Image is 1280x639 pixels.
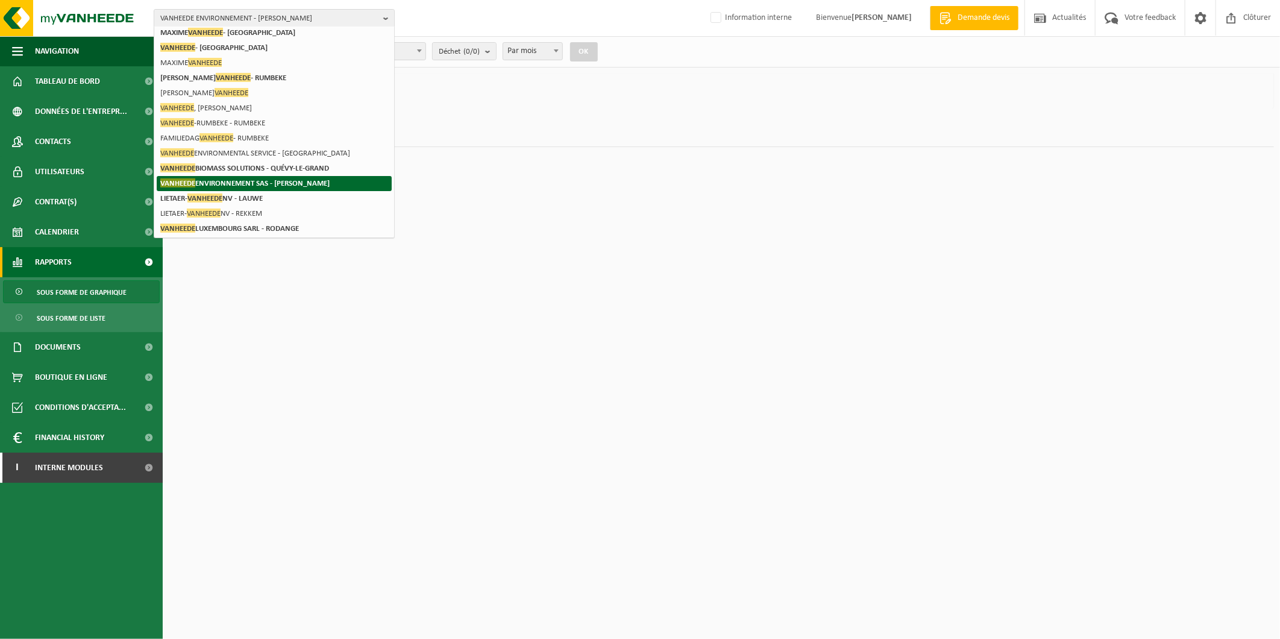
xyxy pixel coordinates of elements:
strong: LIETAER- NV - LAUWE [160,194,263,203]
a: Demande devis [930,6,1018,30]
strong: [PERSON_NAME] [852,13,912,22]
div: Aucune donnée disponible pour les filtres. [169,74,1274,109]
span: VANHEEDE [188,28,223,37]
span: Contrat(s) [35,187,77,217]
span: VANHEEDE [187,194,222,203]
strong: BIOMASS SOLUTIONS - QUÉVY-LE-GRAND [160,163,329,172]
span: VANHEEDE [160,163,195,172]
span: VANHEEDE [188,58,222,67]
button: OK [570,42,598,61]
strong: ENVIRONNEMENT SAS - [PERSON_NAME] [160,178,330,187]
span: Par mois [503,42,563,60]
li: ENVIRONMENTAL SERVICE - [GEOGRAPHIC_DATA] [157,146,392,161]
span: Utilisateurs [35,157,84,187]
span: VANHEEDE [160,103,194,112]
span: Boutique en ligne [35,362,107,392]
span: VANHEEDE [160,118,194,127]
count: (0/0) [464,48,480,55]
span: VANHEEDE [160,43,195,52]
span: Par mois [503,43,562,60]
span: Conditions d'accepta... [35,392,126,423]
strong: LUXEMBOURG SARL - RODANGE [160,224,299,233]
span: Navigation [35,36,79,66]
span: VANHEEDE [160,224,195,233]
span: VANHEEDE [160,148,194,157]
li: FAMILIEDAG - RUMBEKE [157,131,392,146]
span: VANHEEDE [187,209,221,218]
strong: - [GEOGRAPHIC_DATA] [160,43,268,52]
span: VANHEEDE [199,133,233,142]
span: Calendrier [35,217,79,247]
li: , [PERSON_NAME] [157,101,392,116]
span: Financial History [35,423,104,453]
span: VANHEEDE [216,73,251,82]
span: Demande devis [955,12,1012,24]
span: Données de l'entrepr... [35,96,127,127]
span: Documents [35,332,81,362]
span: Tableau de bord [35,66,100,96]
span: Déchet [439,43,480,61]
span: Rapports [35,247,72,277]
button: Déchet(0/0) [432,42,497,60]
li: MAXIME [157,55,392,71]
label: Information interne [708,9,792,27]
strong: [PERSON_NAME] - RUMBEKE [160,73,286,82]
button: VANHEEDE ENVIRONNEMENT - [PERSON_NAME] [154,9,395,27]
li: [PERSON_NAME] [157,86,392,101]
strong: MAXIME - [GEOGRAPHIC_DATA] [160,28,295,37]
span: VANHEEDE ENVIRONNEMENT - [PERSON_NAME] [160,10,378,28]
span: I [12,453,23,483]
a: Sous forme de graphique [3,280,160,303]
span: Contacts [35,127,71,157]
li: LIETAER- NV - REKKEM [157,206,392,221]
a: Sous forme de liste [3,306,160,329]
span: VANHEEDE [160,178,195,187]
span: Sous forme de graphique [37,281,127,304]
span: Interne modules [35,453,103,483]
span: VANHEEDE [215,88,248,97]
li: -RUMBEKE - RUMBEKE [157,116,392,131]
span: Sous forme de liste [37,307,105,330]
